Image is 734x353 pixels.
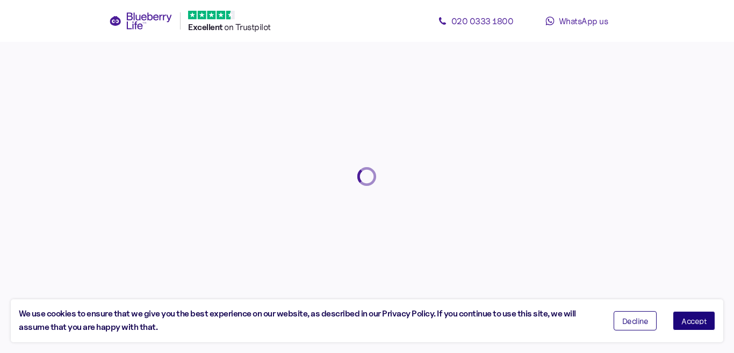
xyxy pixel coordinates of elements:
span: Decline [622,317,649,325]
button: Accept cookies [673,311,715,330]
span: WhatsApp us [559,16,608,26]
span: on Trustpilot [224,21,271,32]
span: Accept [681,317,707,325]
button: Decline cookies [614,311,657,330]
span: Excellent ️ [188,22,224,32]
a: WhatsApp us [528,10,625,32]
span: 020 0333 1800 [451,16,514,26]
a: 020 0333 1800 [427,10,524,32]
div: We use cookies to ensure that we give you the best experience on our website, as described in our... [19,307,598,334]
